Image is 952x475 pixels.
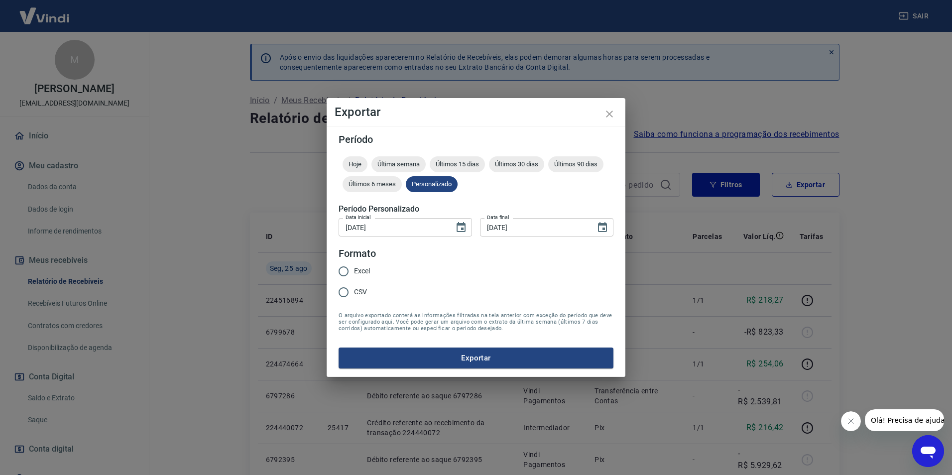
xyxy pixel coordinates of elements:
[489,156,544,172] div: Últimos 30 dias
[451,218,471,237] button: Choose date, selected date is 25 de ago de 2025
[430,160,485,168] span: Últimos 15 dias
[339,312,613,332] span: O arquivo exportado conterá as informações filtradas na tela anterior com exceção do período que ...
[406,180,458,188] span: Personalizado
[489,160,544,168] span: Últimos 30 dias
[371,160,426,168] span: Última semana
[339,218,447,237] input: DD/MM/YYYY
[865,409,944,431] iframe: Mensagem da empresa
[371,156,426,172] div: Última semana
[406,176,458,192] div: Personalizado
[343,180,402,188] span: Últimos 6 meses
[335,106,617,118] h4: Exportar
[339,134,613,144] h5: Período
[912,435,944,467] iframe: Botão para abrir a janela de mensagens
[339,246,376,261] legend: Formato
[343,160,367,168] span: Hoje
[354,287,367,297] span: CSV
[480,218,589,237] input: DD/MM/YYYY
[339,204,613,214] h5: Período Personalizado
[343,176,402,192] div: Últimos 6 meses
[841,411,861,431] iframe: Fechar mensagem
[487,214,509,221] label: Data final
[548,156,603,172] div: Últimos 90 dias
[548,160,603,168] span: Últimos 90 dias
[593,218,612,237] button: Choose date, selected date is 25 de ago de 2025
[354,266,370,276] span: Excel
[597,102,621,126] button: close
[346,214,371,221] label: Data inicial
[343,156,367,172] div: Hoje
[430,156,485,172] div: Últimos 15 dias
[339,348,613,368] button: Exportar
[6,7,84,15] span: Olá! Precisa de ajuda?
